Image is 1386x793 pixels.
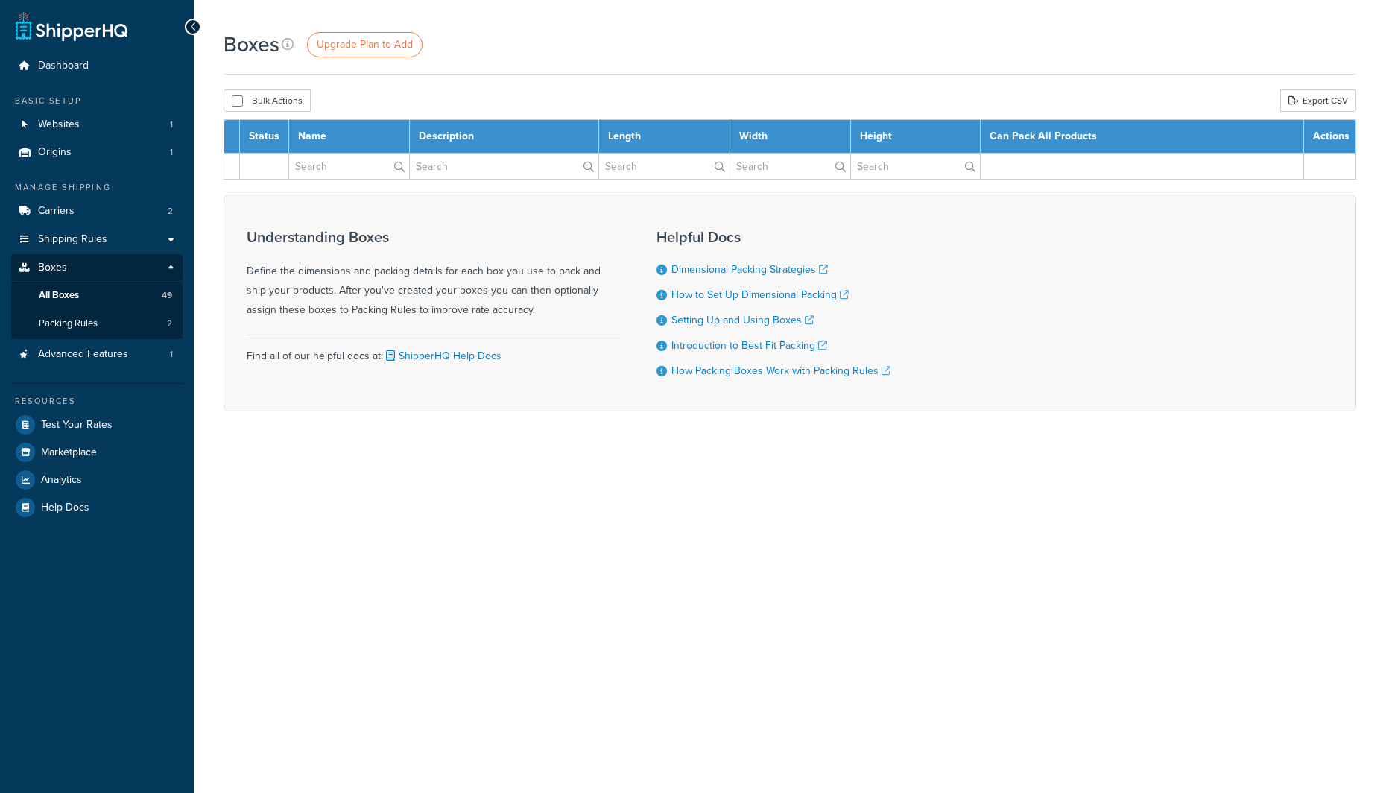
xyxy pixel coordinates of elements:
[11,439,183,466] a: Marketplace
[289,154,409,179] input: Search
[730,120,851,154] th: Width
[41,474,82,487] span: Analytics
[38,205,75,218] span: Carriers
[11,95,183,107] div: Basic Setup
[11,226,183,253] a: Shipping Rules
[170,119,173,131] span: 1
[11,310,183,338] li: Packing Rules
[38,60,89,72] span: Dashboard
[11,282,183,309] a: All Boxes 49
[247,229,619,245] h3: Understanding Boxes
[170,146,173,159] span: 1
[11,467,183,493] a: Analytics
[38,119,80,131] span: Websites
[1280,89,1356,112] a: Export CSV
[307,32,423,57] a: Upgrade Plan to Add
[11,139,183,166] a: Origins 1
[289,120,410,154] th: Name
[981,120,1304,154] th: Can Pack All Products
[39,289,79,302] span: All Boxes
[167,317,172,330] span: 2
[317,37,413,52] span: Upgrade Plan to Add
[247,229,619,320] div: Define the dimensions and packing details for each box you use to pack and ship your products. Af...
[11,139,183,166] li: Origins
[41,502,89,514] span: Help Docs
[383,348,501,364] a: ShipperHQ Help Docs
[11,52,183,80] a: Dashboard
[11,111,183,139] a: Websites 1
[1304,120,1356,154] th: Actions
[11,198,183,225] li: Carriers
[11,254,183,282] a: Boxes
[162,289,172,302] span: 49
[11,310,183,338] a: Packing Rules 2
[38,146,72,159] span: Origins
[11,494,183,521] a: Help Docs
[671,262,828,277] a: Dimensional Packing Strategies
[671,363,890,379] a: How Packing Boxes Work with Packing Rules
[730,154,850,179] input: Search
[170,348,173,361] span: 1
[599,154,730,179] input: Search
[38,262,67,274] span: Boxes
[11,198,183,225] a: Carriers 2
[38,233,107,246] span: Shipping Rules
[41,419,113,432] span: Test Your Rates
[247,335,619,366] div: Find all of our helpful docs at:
[16,11,127,41] a: ShipperHQ Home
[671,338,827,353] a: Introduction to Best Fit Packing
[656,229,890,245] h3: Helpful Docs
[598,120,730,154] th: Length
[41,446,97,459] span: Marketplace
[224,89,311,112] button: Bulk Actions
[240,120,289,154] th: Status
[671,287,849,303] a: How to Set Up Dimensional Packing
[851,120,981,154] th: Height
[39,317,98,330] span: Packing Rules
[11,341,183,368] li: Advanced Features
[224,30,279,59] h1: Boxes
[410,154,598,179] input: Search
[11,395,183,408] div: Resources
[851,154,980,179] input: Search
[11,411,183,438] a: Test Your Rates
[409,120,598,154] th: Description
[11,111,183,139] li: Websites
[11,282,183,309] li: All Boxes
[11,254,183,339] li: Boxes
[11,341,183,368] a: Advanced Features 1
[168,205,173,218] span: 2
[11,181,183,194] div: Manage Shipping
[671,312,814,328] a: Setting Up and Using Boxes
[38,348,128,361] span: Advanced Features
